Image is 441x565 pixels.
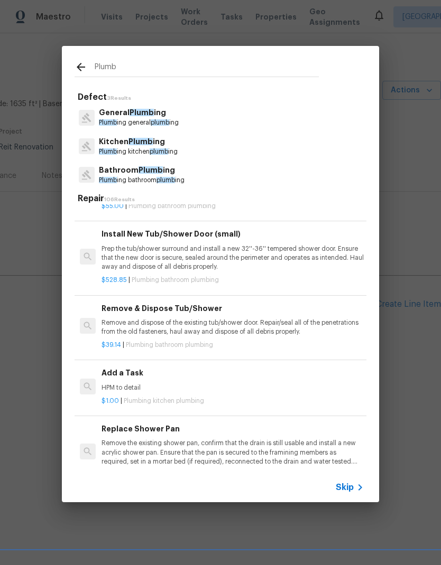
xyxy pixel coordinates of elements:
p: HPM to detail [102,383,364,392]
span: plumb [151,119,169,126]
p: Bathroom ing [99,165,185,176]
span: Plumb [99,148,117,155]
p: | [102,276,364,285]
p: Remove and dispose of the existing tub/shower door. Repair/seal all of the penetrations from the ... [102,318,364,336]
span: 106 Results [104,197,135,202]
p: ing kitchen ing [99,147,178,156]
input: Search issues or repairs [95,61,319,77]
p: Remove the existing shower pan, confirm that the drain is still usable and install a new acrylic ... [102,439,364,466]
p: General ing [99,107,179,118]
span: $55.00 [102,203,124,209]
p: | [102,341,364,350]
span: plumb [157,177,175,183]
span: Plumbing bathroom plumbing [126,342,213,348]
span: $528.85 [102,277,127,283]
h5: Repair [78,193,366,204]
span: Plumbing bathroom plumbing [132,277,219,283]
span: Plumb [128,138,153,145]
span: $39.14 [102,342,121,348]
span: Plumb [99,119,117,126]
h6: Replace Shower Pan [102,423,364,435]
h5: Defect [78,92,366,103]
span: $1.00 [102,398,119,404]
span: plumb [150,148,168,155]
span: Skip [336,482,354,493]
span: Plumb [130,109,154,116]
p: ing general ing [99,118,179,127]
p: | [102,202,364,211]
span: Plumbing kitchen plumbing [124,398,204,404]
span: 3 Results [107,96,131,101]
span: Plumbing bathroom plumbing [128,203,216,209]
h6: Install New Tub/Shower Door (small) [102,228,364,240]
h6: Add a Task [102,367,364,379]
h6: Remove & Dispose Tub/Shower [102,303,364,314]
p: | [102,397,364,406]
span: Plumb [139,166,163,174]
p: Prep the tub/shower surround and install a new 32''-36'' tempered shower door. Ensure that the ne... [102,244,364,271]
p: ing bathroom ing [99,176,185,185]
p: Kitchen ing [99,136,178,147]
span: Plumb [99,177,117,183]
